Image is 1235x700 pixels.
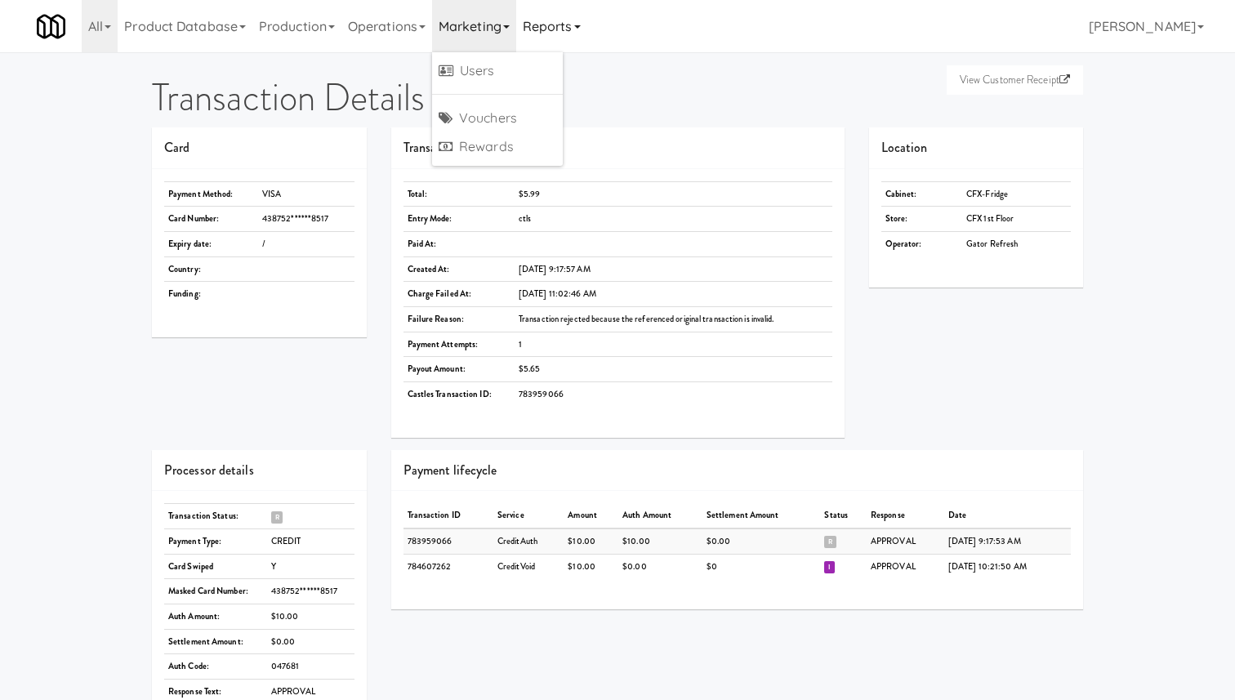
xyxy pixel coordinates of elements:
td: Gator Refresh [962,231,1071,256]
strong: Response Text: [168,685,221,698]
strong: Country: [168,263,201,275]
div: Transaction [391,127,845,169]
th: Service [493,503,564,528]
td: $10.00 [267,604,354,630]
strong: Entry Mode: [408,212,453,225]
strong: Auth Amount: [168,610,220,622]
strong: Cabinet: [885,188,917,200]
td: ctls [515,207,832,232]
td: $5.65 [515,357,832,382]
a: Users [432,56,563,86]
th: Amount [564,503,618,528]
td: Y [267,554,354,579]
td: [DATE] 9:17:53 AM [944,528,1071,554]
a: Vouchers [432,104,563,133]
strong: Payment Type: [168,535,221,547]
td: $0.00 [618,554,702,578]
td: $10.00 [564,528,618,554]
td: APPROVAL [867,554,944,578]
td: [DATE] 11:02:46 AM [515,282,832,307]
strong: Masked Card Number: [168,585,248,597]
a: Rewards [432,132,563,162]
strong: Expiry date: [168,238,212,250]
td: $5.99 [515,181,832,207]
div: Payment lifecycle [391,450,1084,492]
strong: Auth Code: [168,660,209,672]
div: Location [869,127,1084,169]
th: Response [867,503,944,528]
strong: Charge Failed At: [408,288,472,300]
strong: Payment Method: [168,188,234,200]
strong: Operator: [885,238,922,250]
a: View Customer Receipt [947,65,1083,95]
strong: Total: [408,188,428,200]
td: VISA [258,181,354,207]
td: CFX 1st Floor [962,207,1071,232]
strong: Transaction Status: [168,510,239,522]
td: CFX-Fridge [962,181,1071,207]
h2: Transaction Details #911742 [152,78,1083,118]
div: Processor details [152,450,367,492]
td: 784607262 [403,554,493,578]
strong: Funding: [168,288,201,300]
th: Status [820,503,867,528]
td: 047681 [267,654,354,680]
span: R [271,511,283,524]
td: APPROVAL [867,528,944,554]
td: / [258,231,354,256]
strong: Payout Amount: [408,363,466,375]
th: Date [944,503,1071,528]
strong: Paid At: [408,238,437,250]
td: 783959066 [403,528,493,554]
td: [DATE] 10:21:50 AM [944,554,1071,578]
th: Transaction ID [403,503,493,528]
td: 783959066 [515,382,832,407]
td: $0.00 [702,528,821,554]
span: I [824,561,835,573]
span: R [824,536,836,548]
td: $10.00 [618,528,702,554]
td: CreditAuth [493,528,564,554]
th: Settlement Amount [702,503,821,528]
td: CreditVoid [493,554,564,578]
td: $10.00 [564,554,618,578]
img: Micromart [37,12,65,41]
td: [DATE] 9:17:57 AM [515,256,832,282]
strong: Payment Attempts: [408,338,479,350]
td: CREDIT [267,528,354,554]
th: Auth Amount [618,503,702,528]
strong: Castles Transaction ID: [408,388,492,400]
strong: Card Swiped [168,560,213,573]
strong: Failure Reason: [408,313,465,325]
td: $0.00 [267,629,354,654]
strong: Settlement Amount: [168,635,243,648]
strong: Store: [885,212,908,225]
td: Transaction rejected because the referenced original transaction is invalid. [515,306,832,332]
td: $0 [702,554,821,578]
strong: Card Number: [168,212,219,225]
strong: Created At: [408,263,450,275]
td: 1 [515,332,832,357]
div: Card [152,127,367,169]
